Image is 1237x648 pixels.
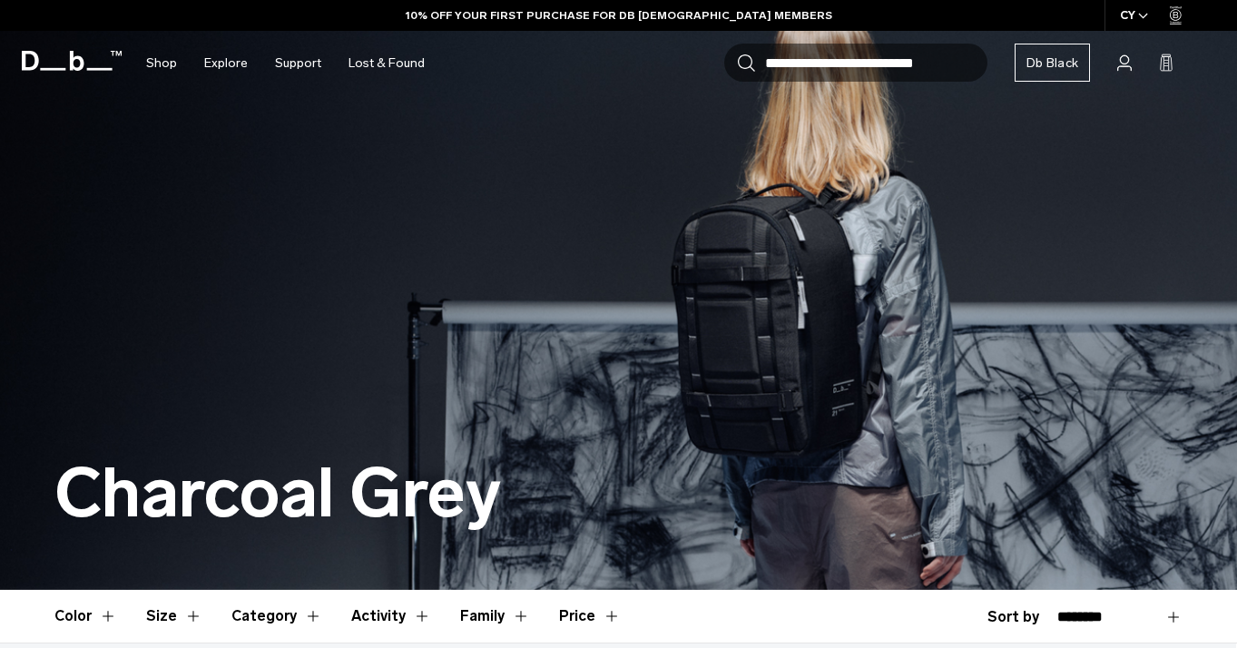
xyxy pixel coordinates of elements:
button: Toggle Filter [231,590,322,643]
a: Db Black [1015,44,1090,82]
button: Toggle Filter [54,590,117,643]
button: Toggle Filter [146,590,202,643]
nav: Main Navigation [133,31,438,95]
button: Toggle Filter [460,590,530,643]
a: Shop [146,31,177,95]
a: Explore [204,31,248,95]
button: Toggle Price [559,590,621,643]
a: 10% OFF YOUR FIRST PURCHASE FOR DB [DEMOGRAPHIC_DATA] MEMBERS [406,7,832,24]
h1: Charcoal Grey [54,457,501,532]
button: Toggle Filter [351,590,431,643]
a: Support [275,31,321,95]
a: Lost & Found [349,31,425,95]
